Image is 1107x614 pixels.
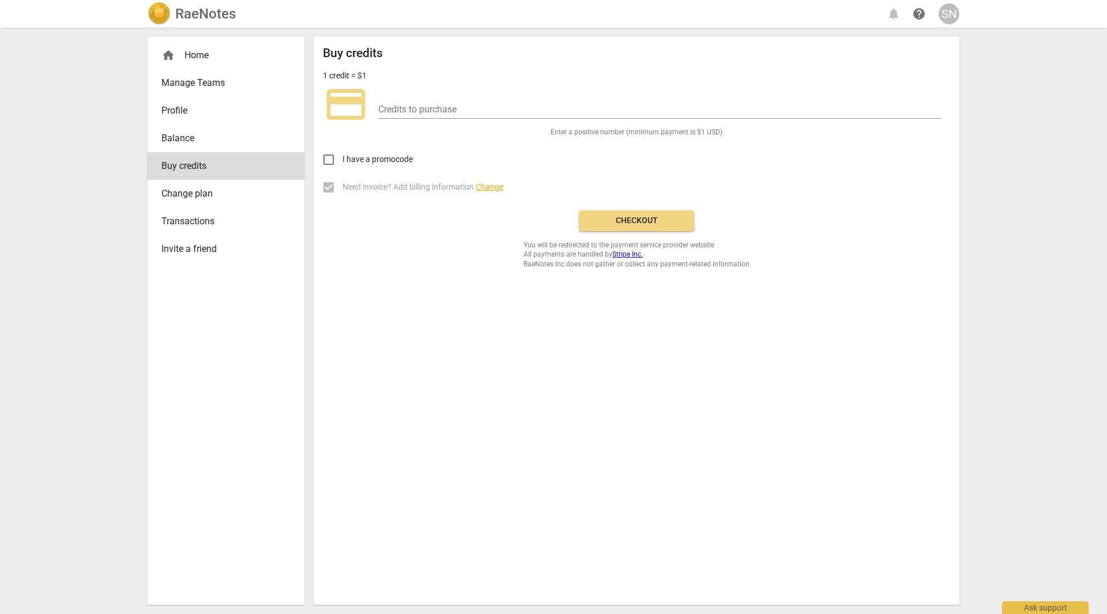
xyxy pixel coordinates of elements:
button: SN [939,3,959,24]
span: I have a promocode [342,153,413,165]
span: Manage Teams [161,76,281,90]
img: Logo [148,2,171,25]
span: Profile [161,104,281,118]
span: credit_card [323,81,369,127]
div: Home [161,48,281,62]
a: Change plan [148,180,304,208]
span: Change [476,182,503,191]
a: Transactions [148,208,304,235]
span: Change plan [161,187,281,201]
span: Invite a friend [161,242,281,256]
span: Transactions [161,214,281,228]
a: Help [909,3,929,24]
span: Buy credits [161,159,281,173]
h2: RaeNotes [175,6,236,22]
a: Invite a friend [148,235,304,263]
span: home [161,48,175,62]
span: Balance [161,131,281,145]
a: Balance [148,125,304,152]
span: You will be redirected to the payment service provider website. All payments are handled by RaeNo... [524,240,750,269]
span: Checkout [588,215,685,227]
span: Need invoice? Add billing information [342,181,503,193]
div: Ask support [1002,601,1089,614]
div: Home [148,42,304,69]
button: Checkout [579,210,694,231]
a: LogoRaeNotes [148,2,236,25]
a: Profile [148,97,304,125]
a: Buy credits [148,152,304,180]
h2: Buy credits [323,46,383,61]
span: help [912,7,926,21]
p: 1 credit = $1 [323,70,367,82]
a: Stripe Inc. [612,250,643,258]
a: Manage Teams [148,69,304,97]
span: Enter a positive number (minimum payment is $1 USD) [551,127,722,137]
